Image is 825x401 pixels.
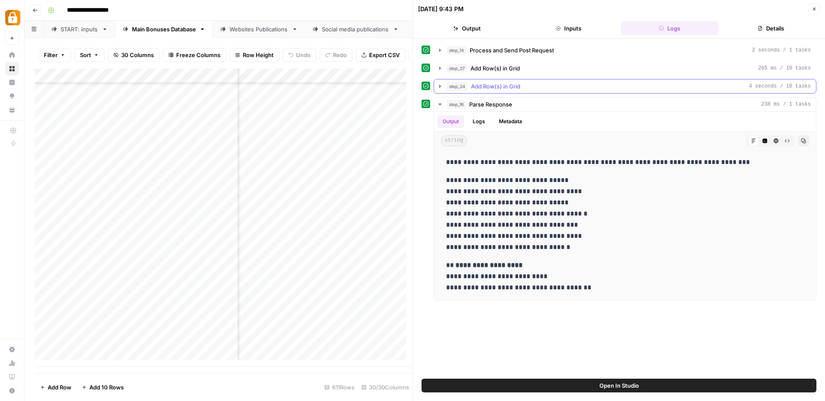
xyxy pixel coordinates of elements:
[163,48,226,62] button: Freeze Columns
[89,383,124,392] span: Add 10 Rows
[305,21,406,38] a: Social media publications
[758,64,811,72] span: 265 ms / 10 tasks
[358,380,412,394] div: 30/30 Columns
[80,51,91,59] span: Sort
[5,384,19,398] button: Help + Support
[48,383,71,392] span: Add Row
[470,46,554,55] span: Process and Send Post Request
[5,343,19,356] a: Settings
[471,82,520,91] span: Add Row(s) in Grid
[44,21,115,38] a: START: inputs
[434,79,816,93] button: 4 seconds / 10 tasks
[418,21,516,35] button: Output
[44,51,58,59] span: Filter
[621,21,719,35] button: Logs
[752,46,811,54] span: 2 seconds / 1 tasks
[519,21,617,35] button: Inputs
[61,25,98,33] div: START: inputs
[176,51,220,59] span: Freeze Columns
[121,51,154,59] span: 30 Columns
[283,48,316,62] button: Undo
[322,25,389,33] div: Social media publications
[5,103,19,117] a: Your Data
[35,380,76,394] button: Add Row
[437,115,464,128] button: Output
[722,21,820,35] button: Details
[406,21,525,38] a: another grid: extracted sources
[320,48,352,62] button: Redo
[494,115,527,128] button: Metadata
[333,51,347,59] span: Redo
[418,5,464,13] div: [DATE] 9:43 PM
[108,48,159,62] button: 30 Columns
[229,48,279,62] button: Row Height
[471,64,520,73] span: Add Row(s) in Grid
[213,21,305,38] a: Websites Publications
[76,380,129,394] button: Add 10 Rows
[434,61,816,75] button: 265 ms / 10 tasks
[599,381,639,390] span: Open In Studio
[321,380,358,394] div: 611 Rows
[5,7,19,28] button: Workspace: Adzz
[132,25,196,33] div: Main Bonuses Database
[38,48,71,62] button: Filter
[434,112,816,300] div: 238 ms / 1 tasks
[5,10,21,25] img: Adzz Logo
[356,48,405,62] button: Export CSV
[369,51,400,59] span: Export CSV
[447,46,466,55] span: step_14
[749,82,811,90] span: 4 seconds / 10 tasks
[5,89,19,103] a: Opportunities
[447,100,466,109] span: step_16
[229,25,288,33] div: Websites Publications
[761,100,811,108] span: 238 ms / 1 tasks
[441,135,467,146] span: string
[74,48,104,62] button: Sort
[422,379,816,392] button: Open In Studio
[467,115,490,128] button: Logs
[447,64,467,73] span: step_27
[5,76,19,89] a: Insights
[5,62,19,76] a: Browse
[5,356,19,370] a: Usage
[469,100,512,109] span: Parse Response
[434,43,816,57] button: 2 seconds / 1 tasks
[434,97,816,111] button: 238 ms / 1 tasks
[115,21,213,38] a: Main Bonuses Database
[296,51,311,59] span: Undo
[243,51,274,59] span: Row Height
[5,370,19,384] a: Learning Hub
[447,82,467,91] span: step_24
[5,48,19,62] a: Home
